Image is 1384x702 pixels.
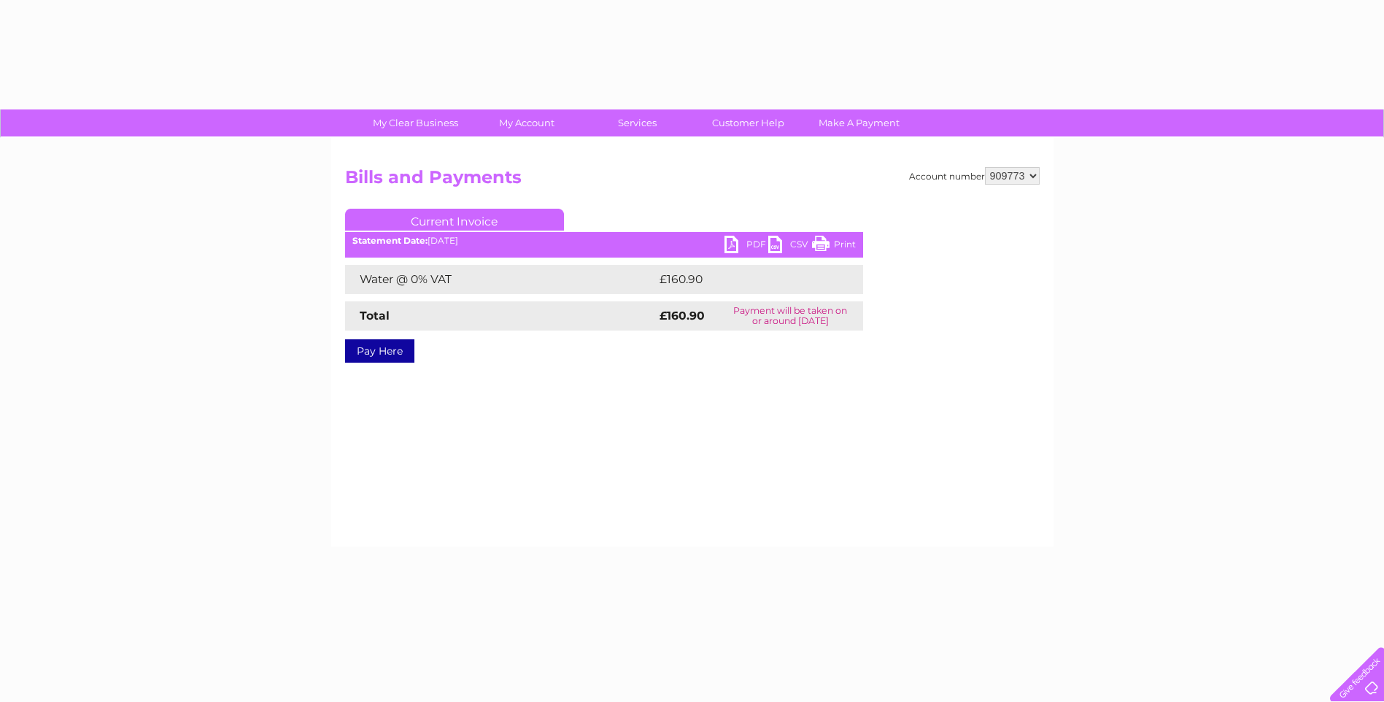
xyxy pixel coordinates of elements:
[466,109,587,136] a: My Account
[724,236,768,257] a: PDF
[345,236,863,246] div: [DATE]
[909,167,1040,185] div: Account number
[360,309,390,323] strong: Total
[656,265,837,294] td: £160.90
[660,309,705,323] strong: £160.90
[352,235,428,246] b: Statement Date:
[345,339,414,363] a: Pay Here
[718,301,862,331] td: Payment will be taken on or around [DATE]
[577,109,697,136] a: Services
[345,209,564,231] a: Current Invoice
[799,109,919,136] a: Make A Payment
[768,236,812,257] a: CSV
[812,236,856,257] a: Print
[355,109,476,136] a: My Clear Business
[345,167,1040,195] h2: Bills and Payments
[688,109,808,136] a: Customer Help
[345,265,656,294] td: Water @ 0% VAT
